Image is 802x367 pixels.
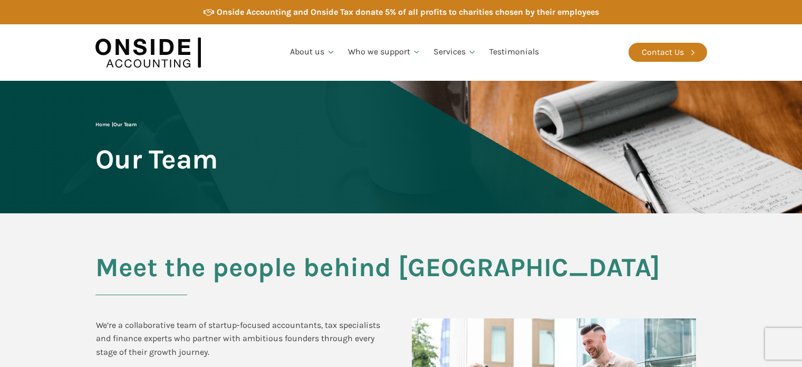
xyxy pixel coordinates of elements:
div: Onside Accounting and Onside Tax donate 5% of all profits to charities chosen by their employees [217,5,599,19]
a: About us [284,34,342,70]
div: Contact Us [642,45,684,59]
a: Services [427,34,483,70]
a: Testimonials [483,34,545,70]
span: Our Team [95,145,218,174]
h2: Meet the people behind [GEOGRAPHIC_DATA] [95,253,707,295]
span: | [95,121,137,128]
a: Contact Us [629,43,707,62]
a: Who we support [342,34,428,70]
a: Home [95,121,110,128]
img: Onside Accounting [95,32,201,73]
span: Our Team [113,121,137,128]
